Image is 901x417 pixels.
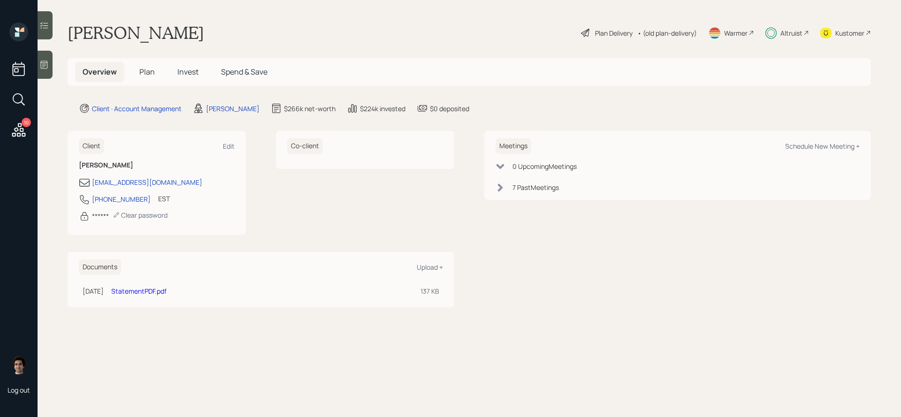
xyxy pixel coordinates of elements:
[284,104,336,114] div: $266k net-worth
[22,118,31,127] div: 10
[68,23,204,43] h1: [PERSON_NAME]
[835,28,864,38] div: Kustomer
[9,356,28,374] img: harrison-schaefer-headshot-2.png
[223,142,235,151] div: Edit
[637,28,697,38] div: • (old plan-delivery)
[113,211,168,220] div: Clear password
[83,67,117,77] span: Overview
[287,138,323,154] h6: Co-client
[360,104,405,114] div: $224k invested
[111,287,167,296] a: StatementPDF.pdf
[724,28,748,38] div: Warmer
[206,104,260,114] div: [PERSON_NAME]
[221,67,267,77] span: Spend & Save
[420,286,439,296] div: 137 KB
[79,161,235,169] h6: [PERSON_NAME]
[595,28,633,38] div: Plan Delivery
[158,194,170,204] div: EST
[780,28,802,38] div: Altruist
[83,286,104,296] div: [DATE]
[417,263,443,272] div: Upload +
[785,142,860,151] div: Schedule New Meeting +
[139,67,155,77] span: Plan
[496,138,531,154] h6: Meetings
[512,161,577,171] div: 0 Upcoming Meeting s
[79,259,121,275] h6: Documents
[92,194,151,204] div: [PHONE_NUMBER]
[8,386,30,394] div: Log out
[430,104,469,114] div: $0 deposited
[512,182,559,192] div: 7 Past Meeting s
[92,104,182,114] div: Client · Account Management
[79,138,104,154] h6: Client
[177,67,199,77] span: Invest
[92,177,202,187] div: [EMAIL_ADDRESS][DOMAIN_NAME]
